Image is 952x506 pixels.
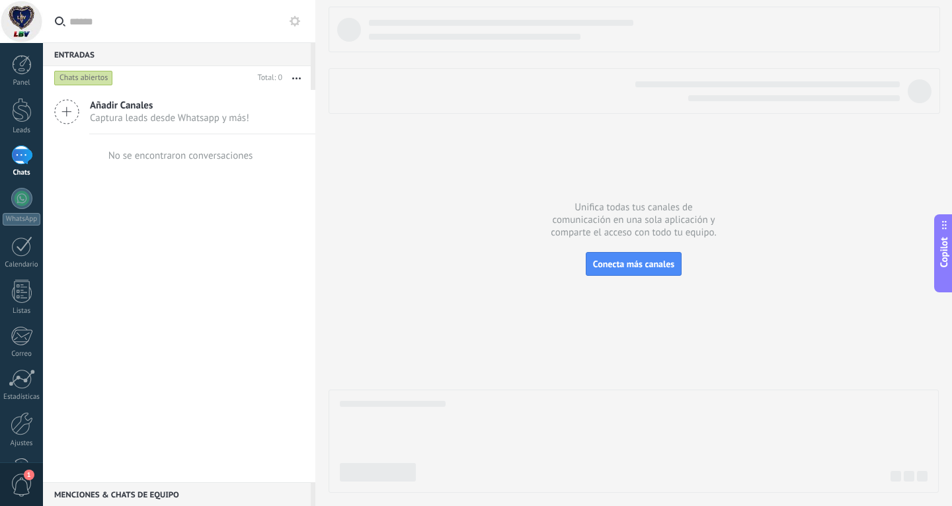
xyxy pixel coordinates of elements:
[3,307,41,316] div: Listas
[108,149,253,162] div: No se encontraron conversaciones
[253,71,282,85] div: Total: 0
[43,482,311,506] div: Menciones & Chats de equipo
[54,70,113,86] div: Chats abiertos
[24,470,34,480] span: 1
[593,258,674,270] span: Conecta más canales
[43,42,311,66] div: Entradas
[3,261,41,269] div: Calendario
[3,350,41,358] div: Correo
[3,79,41,87] div: Panel
[90,112,249,124] span: Captura leads desde Whatsapp y más!
[90,99,249,112] span: Añadir Canales
[586,252,682,276] button: Conecta más canales
[3,393,41,401] div: Estadísticas
[3,213,40,226] div: WhatsApp
[937,237,951,267] span: Copilot
[3,169,41,177] div: Chats
[3,439,41,448] div: Ajustes
[3,126,41,135] div: Leads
